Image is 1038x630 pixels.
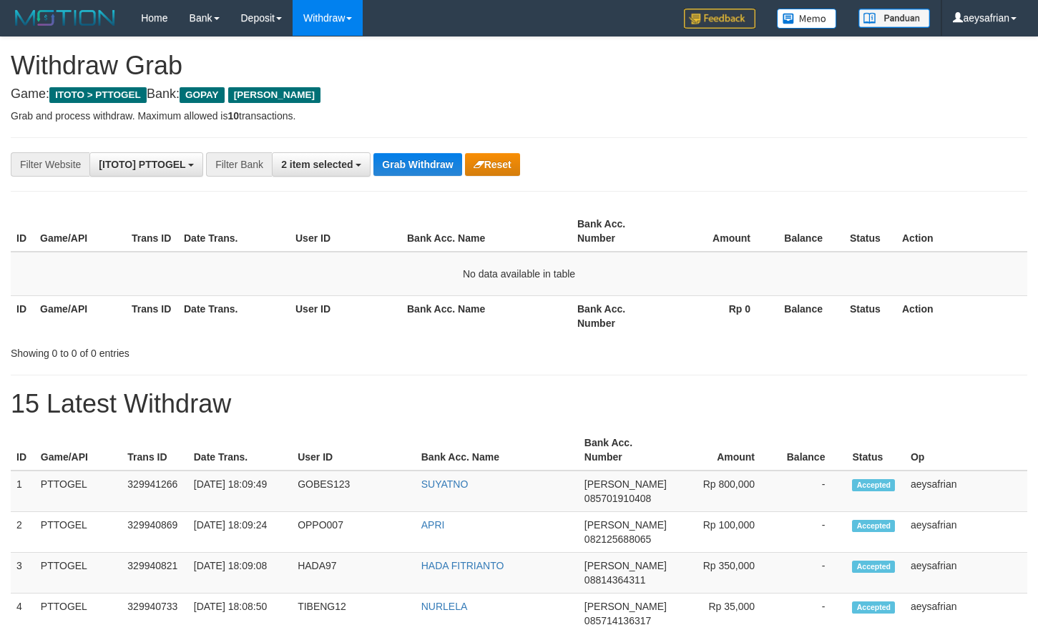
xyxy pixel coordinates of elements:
td: Rp 350,000 [672,553,776,594]
th: Action [896,295,1027,336]
td: - [776,471,846,512]
th: Op [905,430,1027,471]
td: 1 [11,471,35,512]
span: Accepted [852,601,895,614]
th: Date Trans. [178,211,290,252]
td: [DATE] 18:09:24 [188,512,292,553]
th: Status [846,430,905,471]
th: Trans ID [126,295,178,336]
span: Copy 08814364311 to clipboard [584,574,646,586]
th: Balance [772,295,844,336]
span: [PERSON_NAME] [584,478,667,490]
span: Accepted [852,479,895,491]
span: Copy 085714136317 to clipboard [584,615,651,626]
td: No data available in table [11,252,1027,296]
td: PTTOGEL [35,471,122,512]
span: [PERSON_NAME] [584,560,667,571]
th: Status [844,211,896,252]
th: ID [11,295,34,336]
th: Game/API [34,211,126,252]
td: - [776,553,846,594]
td: Rp 100,000 [672,512,776,553]
p: Grab and process withdraw. Maximum allowed is transactions. [11,109,1027,123]
th: User ID [290,295,401,336]
th: Status [844,295,896,336]
div: Filter Website [11,152,89,177]
td: [DATE] 18:09:08 [188,553,292,594]
th: Balance [772,211,844,252]
th: ID [11,211,34,252]
th: Balance [776,430,846,471]
td: PTTOGEL [35,512,122,553]
a: APRI [421,519,445,531]
td: HADA97 [292,553,416,594]
th: User ID [290,211,401,252]
button: 2 item selected [272,152,371,177]
th: User ID [292,430,416,471]
th: Bank Acc. Number [579,430,672,471]
td: OPPO007 [292,512,416,553]
button: Grab Withdraw [373,153,461,176]
span: Copy 085701910408 to clipboard [584,493,651,504]
div: Filter Bank [206,152,272,177]
th: ID [11,430,35,471]
th: Bank Acc. Number [572,211,663,252]
th: Bank Acc. Number [572,295,663,336]
td: aeysafrian [905,512,1027,553]
span: Accepted [852,520,895,532]
span: [PERSON_NAME] [228,87,320,103]
th: Amount [663,211,772,252]
th: Date Trans. [188,430,292,471]
span: Accepted [852,561,895,573]
th: Game/API [34,295,126,336]
td: PTTOGEL [35,553,122,594]
img: panduan.png [858,9,930,28]
td: Rp 800,000 [672,471,776,512]
td: 2 [11,512,35,553]
img: MOTION_logo.png [11,7,119,29]
td: 329940821 [122,553,187,594]
img: Feedback.jpg [684,9,755,29]
span: [PERSON_NAME] [584,519,667,531]
th: Bank Acc. Name [401,211,572,252]
td: 329940869 [122,512,187,553]
span: [PERSON_NAME] [584,601,667,612]
a: NURLELA [421,601,468,612]
td: aeysafrian [905,553,1027,594]
span: 2 item selected [281,159,353,170]
th: Trans ID [122,430,187,471]
td: GOBES123 [292,471,416,512]
strong: 10 [227,110,239,122]
td: [DATE] 18:09:49 [188,471,292,512]
td: aeysafrian [905,471,1027,512]
h4: Game: Bank: [11,87,1027,102]
th: Game/API [35,430,122,471]
a: SUYATNO [421,478,469,490]
img: Button%20Memo.svg [777,9,837,29]
td: - [776,512,846,553]
a: HADA FITRIANTO [421,560,504,571]
td: 329941266 [122,471,187,512]
td: 3 [11,553,35,594]
h1: 15 Latest Withdraw [11,390,1027,418]
th: Bank Acc. Name [416,430,579,471]
button: Reset [465,153,520,176]
th: Action [896,211,1027,252]
span: GOPAY [180,87,225,103]
th: Amount [672,430,776,471]
th: Bank Acc. Name [401,295,572,336]
span: ITOTO > PTTOGEL [49,87,147,103]
th: Rp 0 [663,295,772,336]
th: Date Trans. [178,295,290,336]
h1: Withdraw Grab [11,51,1027,80]
th: Trans ID [126,211,178,252]
span: [ITOTO] PTTOGEL [99,159,185,170]
button: [ITOTO] PTTOGEL [89,152,203,177]
div: Showing 0 to 0 of 0 entries [11,340,422,360]
span: Copy 082125688065 to clipboard [584,533,651,545]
